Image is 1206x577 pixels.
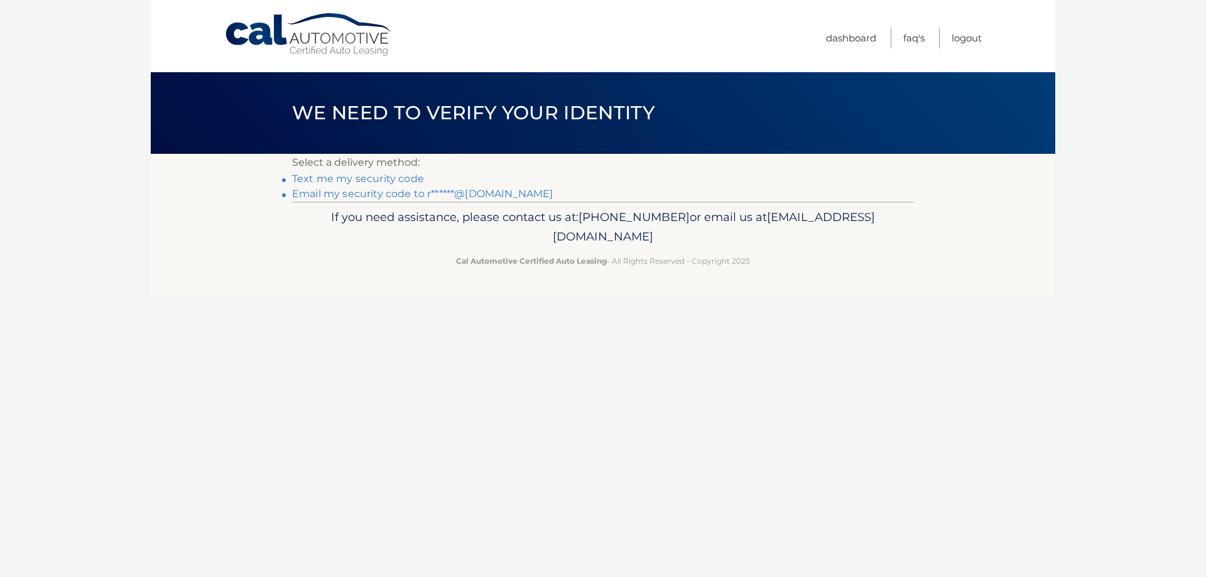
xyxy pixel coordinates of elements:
a: Text me my security code [292,173,424,185]
strong: Cal Automotive Certified Auto Leasing [456,256,607,266]
a: Dashboard [826,28,876,48]
a: Cal Automotive [224,13,394,57]
a: FAQ's [903,28,925,48]
span: We need to verify your identity [292,101,655,124]
a: Logout [952,28,982,48]
span: [PHONE_NUMBER] [579,210,690,224]
p: - All Rights Reserved - Copyright 2025 [300,254,906,267]
p: If you need assistance, please contact us at: or email us at [300,207,906,247]
a: Email my security code to r******@[DOMAIN_NAME] [292,188,553,200]
p: Select a delivery method: [292,154,914,171]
